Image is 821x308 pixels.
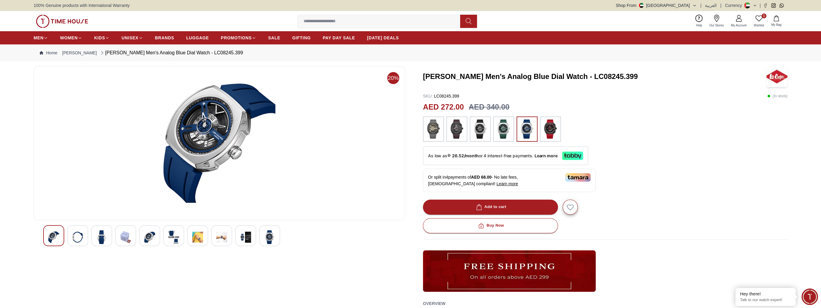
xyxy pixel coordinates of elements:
[543,119,558,139] img: ...
[767,93,787,99] p: ( In stock )
[475,204,506,210] div: Add to cart
[565,173,591,182] img: Tamara
[96,230,107,244] img: Lee Cooper Men's Analog Gold Dial Watch - LC08245.016
[60,35,78,41] span: WOMEN
[740,291,791,297] div: Hey there!
[423,250,596,292] img: ...
[496,119,511,139] img: ...
[367,35,399,41] span: [DATE] DEALS
[496,181,518,186] span: Learn more
[186,35,209,41] span: LUGGAGE
[292,32,311,43] a: GIFTING
[292,35,311,41] span: GIFTING
[779,3,784,8] a: Whatsapp
[423,169,596,192] div: Or split in 4 payments of - No late fees, [DEMOGRAPHIC_DATA] compliant!
[423,93,459,99] p: LC08245.399
[762,14,766,18] span: 0
[62,50,97,56] a: [PERSON_NAME]
[240,230,251,244] img: Lee Cooper Men's Analog Gold Dial Watch - LC08245.016
[323,32,355,43] a: PAY DAY SALE
[39,71,400,215] img: Lee Cooper Men's Analog Gold Dial Watch - LC08245.016
[221,35,252,41] span: PROMOTIONS
[268,32,280,43] a: SALE
[700,2,702,8] span: |
[469,101,509,113] h3: AED 340.00
[694,23,705,28] span: Help
[144,230,155,244] img: Lee Cooper Men's Analog Gold Dial Watch - LC08245.016
[706,14,727,29] a: Our Stores
[423,218,558,233] button: Buy Now
[740,297,791,303] p: Talk to our watch expert!
[705,2,717,8] button: العربية
[639,3,644,8] img: United Arab Emirates
[34,2,130,8] span: 100% Genuine products with International Warranty
[36,15,88,28] img: ...
[769,23,784,27] span: My Bag
[34,44,787,61] nav: Breadcrumb
[763,3,768,8] a: Facebook
[729,23,749,28] span: My Account
[120,230,131,244] img: Lee Cooper Men's Analog Gold Dial Watch - LC08245.016
[760,2,761,8] span: |
[323,35,355,41] span: PAY DAY SALE
[768,14,785,28] button: My Bag
[192,230,203,244] img: Lee Cooper Men's Analog Gold Dial Watch - LC08245.016
[121,32,143,43] a: UNISEX
[94,32,109,43] a: KIDS
[473,119,488,139] img: ...
[155,35,174,41] span: BRANDS
[802,288,818,305] div: Chat Widget
[423,101,464,113] h2: AED 272.00
[221,32,256,43] a: PROMOTIONS
[771,3,776,8] a: Instagram
[155,32,174,43] a: BRANDS
[449,119,464,139] img: ...
[616,2,697,8] button: Shop From[GEOGRAPHIC_DATA]
[750,14,768,29] a: 0Wishlist
[121,35,138,41] span: UNISEX
[216,230,227,244] img: Lee Cooper Men's Analog Gold Dial Watch - LC08245.016
[387,72,399,84] span: 20%
[423,94,433,98] span: SKU :
[34,32,48,43] a: MEN
[48,230,59,244] img: Lee Cooper Men's Analog Gold Dial Watch - LC08245.016
[268,35,280,41] span: SALE
[367,32,399,43] a: [DATE] DEALS
[423,72,757,81] h3: [PERSON_NAME] Men's Analog Blue Dial Watch - LC08245.399
[751,23,766,28] span: Wishlist
[477,222,504,229] div: Buy Now
[34,35,43,41] span: MEN
[264,230,275,244] img: Lee Cooper Men's Analog Gold Dial Watch - LC08245.016
[423,299,445,308] h2: Overview
[766,66,787,87] img: Lee Cooper Men's Analog Blue Dial Watch - LC08245.399
[94,35,105,41] span: KIDS
[40,50,57,56] a: Home
[423,200,558,215] button: Add to cart
[707,23,726,28] span: Our Stores
[60,32,82,43] a: WOMEN
[692,14,706,29] a: Help
[168,230,179,244] img: Lee Cooper Men's Analog Gold Dial Watch - LC08245.016
[99,49,243,56] div: [PERSON_NAME] Men's Analog Blue Dial Watch - LC08245.399
[186,32,209,43] a: LUGGAGE
[471,175,491,180] span: AED 68.00
[720,2,721,8] span: |
[725,2,745,8] div: Currency
[72,230,83,244] img: Lee Cooper Men's Analog Gold Dial Watch - LC08245.016
[520,119,535,139] img: ...
[426,119,441,139] img: ...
